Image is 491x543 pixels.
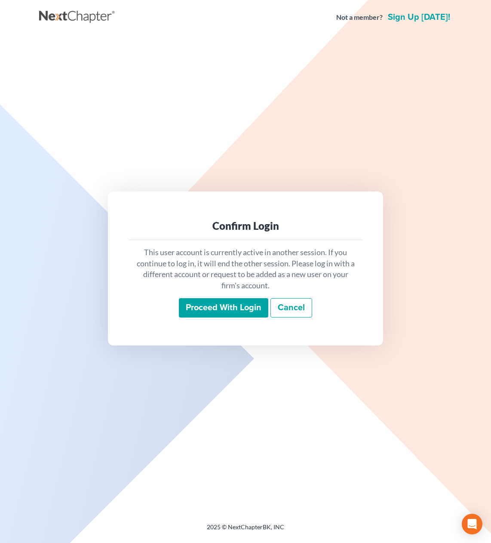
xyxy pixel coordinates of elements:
[135,219,356,233] div: Confirm Login
[386,13,452,22] a: Sign up [DATE]!
[270,298,312,318] a: Cancel
[336,12,383,22] strong: Not a member?
[179,298,268,318] input: Proceed with login
[39,523,452,538] div: 2025 © NextChapterBK, INC
[135,247,356,291] p: This user account is currently active in another session. If you continue to log in, it will end ...
[462,514,482,534] div: Open Intercom Messenger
